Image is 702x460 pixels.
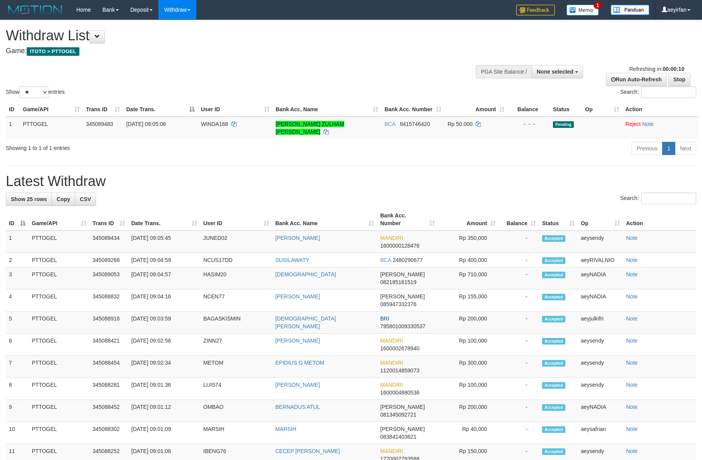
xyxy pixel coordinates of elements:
select: Showentries [19,86,48,98]
th: Date Trans.: activate to sort column descending [123,102,198,117]
td: JUNED02 [200,231,272,253]
th: Balance [508,102,550,117]
td: [DATE] 09:02:56 [128,334,200,356]
input: Search: [641,193,696,204]
button: None selected [532,65,583,78]
div: Showing 1 to 1 of 1 entries [6,141,287,152]
td: 345088421 [89,334,128,356]
td: aeyjulkifri [578,312,623,334]
img: Button%20Memo.svg [566,5,599,16]
label: Search: [620,86,696,98]
td: Rp 350,000 [438,231,499,253]
td: PTTOGEL [29,334,89,356]
a: SUSILAWATY [275,257,309,263]
td: 345088281 [89,378,128,400]
td: aeyNADIA [578,400,623,422]
td: 345088452 [89,400,128,422]
a: [PERSON_NAME] [275,338,320,344]
span: BCA [384,121,395,127]
td: Rp 200,000 [438,400,499,422]
th: Op: activate to sort column ascending [578,208,623,231]
td: 345088302 [89,422,128,444]
td: HASIM20 [200,267,272,289]
th: Game/API: activate to sort column ascending [29,208,89,231]
span: Copy 2480290677 to clipboard [393,257,423,263]
td: - [499,356,539,378]
span: Copy 1600000128476 to clipboard [380,243,419,249]
span: MANDIRI [380,235,403,241]
td: [DATE] 09:03:59 [128,312,200,334]
a: Reject [625,121,641,127]
a: CECEP [PERSON_NAME] [275,448,340,454]
td: LUIS74 [200,378,272,400]
span: Rp 50.000 [448,121,473,127]
td: Rp 400,000 [438,253,499,267]
span: ITOTO > PTTOGEL [27,47,79,56]
span: Accepted [542,316,565,322]
span: MANDIRI [380,382,403,388]
span: BCA [380,257,391,263]
a: [DEMOGRAPHIC_DATA] [275,271,336,277]
td: aeysendy [578,378,623,400]
input: Search: [641,86,696,98]
td: Rp 100,000 [438,334,499,356]
th: Trans ID: activate to sort column ascending [89,208,128,231]
td: ZINN27 [200,334,272,356]
td: - [499,400,539,422]
th: User ID: activate to sort column ascending [198,102,273,117]
td: 345089053 [89,267,128,289]
img: MOTION_logo.png [6,4,65,16]
td: Rp 710,000 [438,267,499,289]
span: Accepted [542,404,565,411]
th: Op: activate to sort column ascending [582,102,622,117]
td: Rp 200,000 [438,312,499,334]
th: Bank Acc. Name: activate to sort column ascending [272,208,377,231]
a: Note [626,235,638,241]
span: [PERSON_NAME] [380,293,425,300]
td: PTTOGEL [29,378,89,400]
span: Copy 082185161519 to clipboard [380,279,416,285]
th: Amount: activate to sort column ascending [445,102,508,117]
td: PTTOGEL [29,356,89,378]
a: Note [626,448,638,454]
a: [PERSON_NAME] [275,293,320,300]
span: Accepted [542,382,565,389]
span: Copy 1120014859073 to clipboard [380,367,419,374]
a: Note [626,257,638,263]
td: [DATE] 09:04:16 [128,289,200,312]
a: Stop [668,73,690,86]
span: 345089483 [86,121,113,127]
span: Pending [553,121,574,128]
span: Accepted [542,257,565,264]
span: CSV [80,196,91,202]
td: PTTOGEL [29,400,89,422]
td: 345088918 [89,312,128,334]
td: PTTOGEL [29,231,89,253]
span: [PERSON_NAME] [380,426,425,432]
th: Balance: activate to sort column ascending [499,208,539,231]
td: 2 [6,253,29,267]
a: Note [626,293,638,300]
h4: Game: [6,47,460,55]
td: MARSIH [200,422,272,444]
span: Accepted [542,448,565,455]
span: Copy 795801009330537 to clipboard [380,323,426,329]
td: 345088454 [89,356,128,378]
th: Game/API: activate to sort column ascending [20,102,83,117]
h1: Withdraw List [6,28,460,43]
td: 5 [6,312,29,334]
td: PTTOGEL [29,422,89,444]
td: NCEN77 [200,289,272,312]
td: PTTOGEL [29,253,89,267]
td: Rp 40,000 [438,422,499,444]
td: 1 [6,117,20,139]
th: Bank Acc. Name: activate to sort column ascending [273,102,381,117]
span: Copy [57,196,70,202]
a: Note [626,382,638,388]
th: Action [622,102,698,117]
a: Note [626,360,638,366]
td: - [499,289,539,312]
td: 345089268 [89,253,128,267]
th: Amount: activate to sort column ascending [438,208,499,231]
td: · [622,117,698,139]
